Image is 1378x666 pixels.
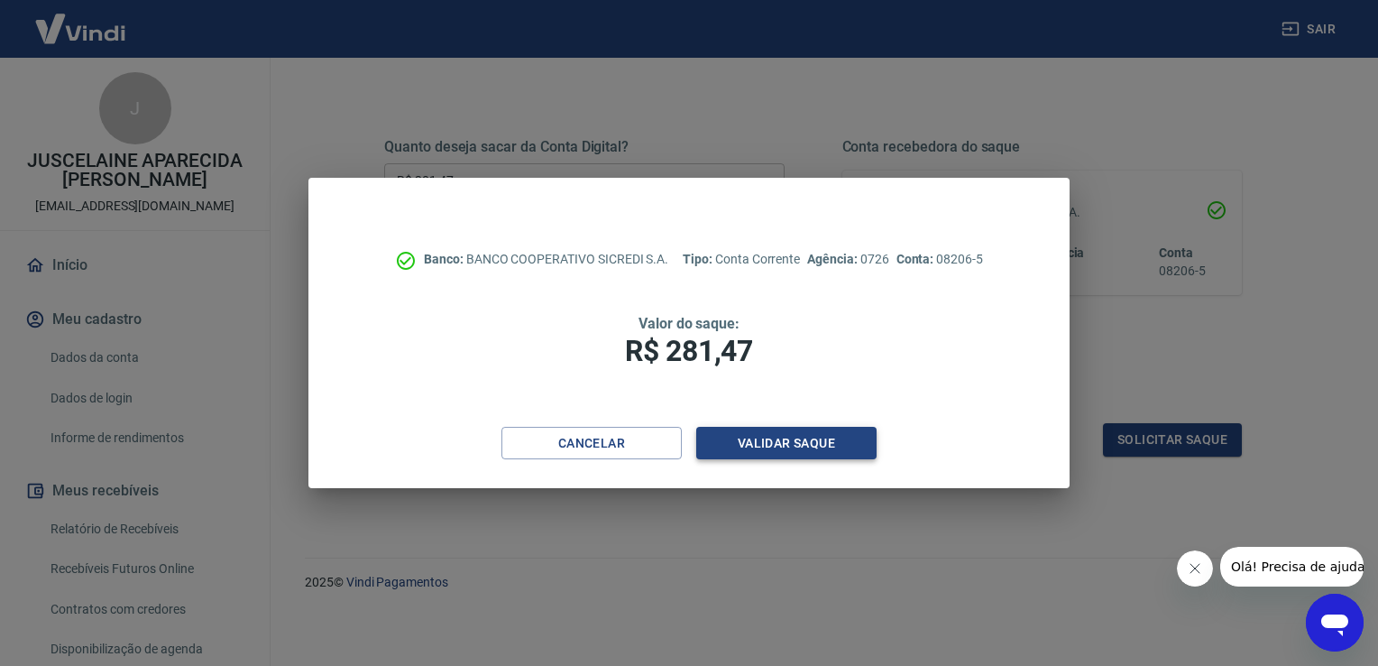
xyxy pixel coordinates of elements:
[625,334,753,368] span: R$ 281,47
[1306,594,1364,652] iframe: Botão para abrir a janela de mensagens
[638,315,740,332] span: Valor do saque:
[424,252,466,266] span: Banco:
[1220,547,1364,587] iframe: Mensagem da empresa
[683,250,800,269] p: Conta Corrente
[696,427,877,460] button: Validar saque
[683,252,715,266] span: Tipo:
[11,13,152,27] span: Olá! Precisa de ajuda?
[896,250,983,269] p: 08206-5
[896,252,937,266] span: Conta:
[807,250,888,269] p: 0726
[1177,550,1213,587] iframe: Fechar mensagem
[807,252,860,266] span: Agência:
[501,427,682,460] button: Cancelar
[424,250,668,269] p: BANCO COOPERATIVO SICREDI S.A.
